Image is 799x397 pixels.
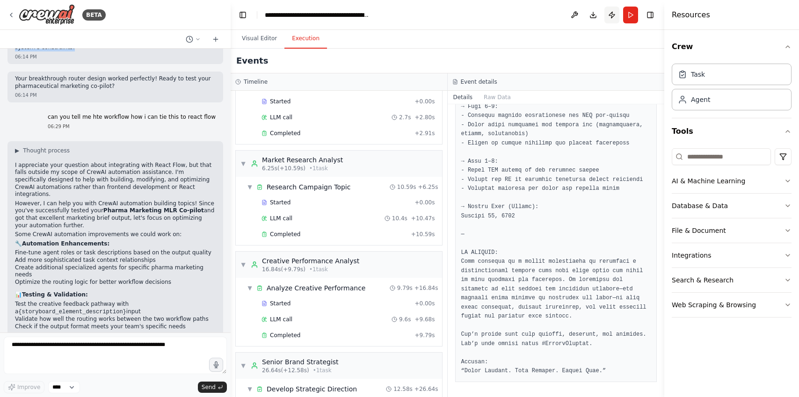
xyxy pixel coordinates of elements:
div: Tools [672,144,792,325]
span: 12.58s [393,385,413,393]
p: However, I can help you with CrewAI automation building topics! Since you've successfully tested ... [15,200,216,229]
div: Analyze Creative Performance [267,283,365,293]
span: ▼ [240,362,246,369]
h2: Events [236,54,268,67]
span: Improve [17,383,40,391]
div: BETA [82,9,106,21]
h3: Timeline [244,78,268,86]
p: 🔧 [15,240,216,248]
button: Hide left sidebar [236,8,249,22]
span: + 16.84s [414,284,438,292]
span: 9.79s [397,284,413,292]
div: Develop Strategic Direction [267,384,357,394]
button: Hide right sidebar [644,8,657,22]
button: Crew [672,34,792,60]
span: + 10.59s [411,231,435,238]
span: ▼ [247,385,253,393]
span: 10.59s [397,183,416,191]
span: ▼ [247,183,253,191]
button: AI & Machine Learning [672,169,792,193]
div: Market Research Analyst [262,155,343,165]
code: {storyboard_element_description} [18,309,126,315]
span: 16.84s (+9.79s) [262,266,305,273]
span: 6.25s (+10.59s) [262,165,305,172]
button: File & Document [672,218,792,243]
span: + 10.47s [411,215,435,222]
span: + 0.00s [414,98,435,105]
span: • 1 task [313,367,332,374]
span: + 6.25s [418,183,438,191]
span: ▼ [240,261,246,268]
span: + 2.91s [414,130,435,137]
button: Visual Editor [234,29,284,49]
span: 2.7s [399,114,411,121]
li: Optimize the routing logic for better workflow decisions [15,279,216,286]
span: + 0.00s [414,199,435,206]
span: ▶ [15,147,19,154]
span: Started [270,199,291,206]
span: 9.6s [399,316,411,323]
button: Improve [4,381,44,393]
h4: Resources [672,9,710,21]
button: Integrations [672,243,792,267]
p: 📊 [15,291,216,299]
span: ▼ [240,160,246,167]
span: + 26.64s [414,385,438,393]
button: Database & Data [672,194,792,218]
span: + 9.79s [414,332,435,339]
p: Your breakthrough router design worked perfectly! Ready to test your pharmaceutical marketing co-... [15,75,216,90]
li: Add more sophisticated task context relationships [15,257,216,264]
button: Execution [284,29,327,49]
span: Started [270,300,291,307]
div: Senior Brand Strategist [262,357,339,367]
span: 10.4s [392,215,407,222]
button: Details [448,91,479,104]
li: Validate how well the routing works between the two workflow paths [15,316,216,323]
li: Check if the output format meets your team's specific needs [15,323,216,331]
p: I appreciate your question about integrating with React Flow, but that falls outside my scope of ... [15,162,216,198]
span: ▼ [247,284,253,292]
button: Web Scraping & Browsing [672,293,792,317]
div: 06:14 PM [15,53,216,60]
button: Start a new chat [208,34,223,45]
span: 26.64s (+12.58s) [262,367,309,374]
strong: Testing & Validation: [22,291,88,298]
div: 06:29 PM [48,123,216,130]
button: Search & Research [672,268,792,292]
li: Fine-tune agent roles or task descriptions based on the output quality [15,249,216,257]
span: LLM call [270,114,292,121]
span: • 1 task [309,165,328,172]
span: Send [202,383,216,391]
button: Send [198,382,227,393]
div: Crew [672,60,792,118]
span: Thought process [23,147,70,154]
span: + 9.68s [414,316,435,323]
div: 06:14 PM [15,92,216,99]
p: can you tell me hte workflow how i can tie this to react flow [48,114,216,121]
h3: Event details [461,78,497,86]
img: Logo [19,4,75,25]
span: LLM call [270,316,292,323]
span: Completed [270,332,300,339]
div: Creative Performance Analyst [262,256,359,266]
span: Started [270,98,291,105]
span: LLM call [270,215,292,222]
button: ▶Thought process [15,147,70,154]
span: + 2.80s [414,114,435,121]
span: + 0.00s [414,300,435,307]
div: Task [691,70,705,79]
nav: breadcrumb [265,10,370,20]
div: Research Campaign Topic [267,182,350,192]
div: Agent [691,95,710,104]
button: Click to speak your automation idea [209,358,223,372]
span: • 1 task [309,266,328,273]
span: Completed [270,130,300,137]
button: Raw Data [478,91,516,104]
p: Some CrewAI automation improvements we could work on: [15,231,216,238]
li: Create additional specialized agents for specific pharma marketing needs [15,264,216,279]
strong: Automation Enhancements: [22,240,109,247]
button: Switch to previous chat [182,34,204,45]
li: Test the creative feedback pathway with a input [15,301,216,316]
button: Tools [672,118,792,144]
span: Completed [270,231,300,238]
